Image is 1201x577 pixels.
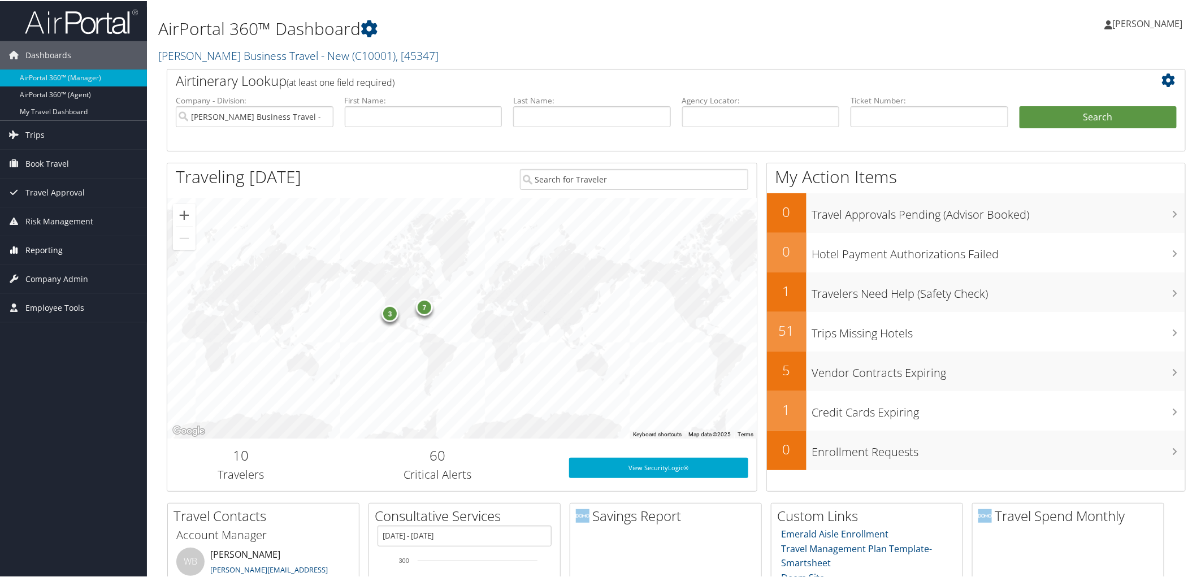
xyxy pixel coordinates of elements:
a: 5Vendor Contracts Expiring [767,350,1186,390]
a: 0Hotel Payment Authorizations Failed [767,232,1186,271]
span: Map data ©2025 [688,430,731,436]
h2: Consultative Services [375,505,560,524]
h3: Trips Missing Hotels [812,319,1186,340]
div: WB [176,546,205,575]
span: Travel Approval [25,177,85,206]
button: Zoom in [173,203,196,225]
img: airportal-logo.png [25,7,138,34]
span: , [ 45347 ] [396,47,439,62]
span: Employee Tools [25,293,84,321]
button: Keyboard shortcuts [633,430,682,437]
label: Last Name: [513,94,671,105]
div: 3 [381,304,398,321]
h3: Account Manager [176,526,350,542]
h3: Travel Approvals Pending (Advisor Booked) [812,200,1186,222]
h3: Credit Cards Expiring [812,398,1186,419]
h2: 0 [767,439,807,458]
h2: 5 [767,359,807,379]
a: Terms (opens in new tab) [738,430,753,436]
a: 51Trips Missing Hotels [767,311,1186,350]
h2: 60 [323,445,552,464]
h3: Hotel Payment Authorizations Failed [812,240,1186,261]
input: Search for Traveler [520,168,749,189]
h3: Travelers [176,466,306,481]
h1: AirPortal 360™ Dashboard [158,16,849,40]
a: 1Travelers Need Help (Safety Check) [767,271,1186,311]
h2: Savings Report [576,505,761,524]
img: Google [170,423,207,437]
h2: 10 [176,445,306,464]
a: Open this area in Google Maps (opens a new window) [170,423,207,437]
a: 0Travel Approvals Pending (Advisor Booked) [767,192,1186,232]
a: [PERSON_NAME] Business Travel - New [158,47,439,62]
span: Risk Management [25,206,93,235]
h1: Traveling [DATE] [176,164,301,188]
h3: Critical Alerts [323,466,552,481]
img: domo-logo.png [576,508,589,522]
span: ( C10001 ) [352,47,396,62]
h2: 0 [767,241,807,260]
span: Reporting [25,235,63,263]
div: 7 [416,298,433,315]
h3: Travelers Need Help (Safety Check) [812,279,1186,301]
button: Zoom out [173,226,196,249]
button: Search [1020,105,1177,128]
h2: 51 [767,320,807,339]
tspan: 300 [399,556,409,563]
h2: Airtinerary Lookup [176,70,1092,89]
h2: 1 [767,399,807,418]
a: [PERSON_NAME] [1105,6,1194,40]
h3: Vendor Contracts Expiring [812,358,1186,380]
h2: 1 [767,280,807,300]
a: View SecurityLogic® [569,457,749,477]
span: Company Admin [25,264,88,292]
span: [PERSON_NAME] [1113,16,1183,29]
span: Dashboards [25,40,71,68]
a: 0Enrollment Requests [767,430,1186,469]
h2: 0 [767,201,807,220]
a: Travel Management Plan Template- Smartsheet [782,541,933,569]
a: 1Credit Cards Expiring [767,390,1186,430]
span: Book Travel [25,149,69,177]
span: Trips [25,120,45,148]
label: Ticket Number: [851,94,1008,105]
span: (at least one field required) [287,75,394,88]
h2: Custom Links [777,505,962,524]
h3: Enrollment Requests [812,437,1186,459]
img: domo-logo.png [978,508,992,522]
h2: Travel Contacts [174,505,359,524]
a: Emerald Aisle Enrollment [782,527,889,539]
h1: My Action Items [767,164,1186,188]
label: Agency Locator: [682,94,840,105]
label: Company - Division: [176,94,333,105]
h2: Travel Spend Monthly [978,505,1164,524]
label: First Name: [345,94,502,105]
